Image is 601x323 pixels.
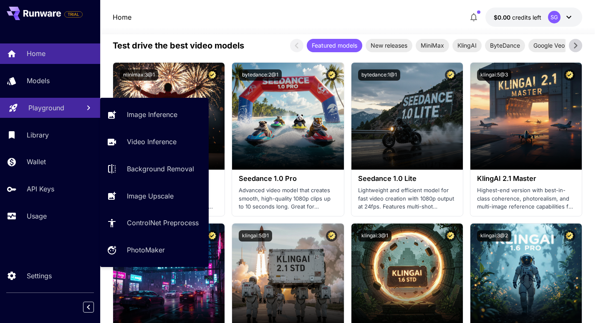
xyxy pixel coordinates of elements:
[100,159,209,179] a: Background Removal
[207,230,218,242] button: Certified Model – Vetted for best performance and includes a commercial license.
[494,14,512,21] span: $0.00
[100,104,209,125] a: Image Inference
[120,69,158,81] button: minimax:3@1
[27,130,49,140] p: Library
[358,186,456,211] p: Lightweight and efficient model for fast video creation with 1080p output at 24fps. Features mult...
[27,157,46,167] p: Wallet
[485,41,525,50] span: ByteDance
[89,300,100,315] div: Collapse sidebar
[27,271,52,281] p: Settings
[127,137,177,147] p: Video Inference
[512,14,541,21] span: credits left
[127,218,199,228] p: ControlNet Preprocess
[477,230,511,242] button: klingai:3@2
[477,186,575,211] p: Highest-end version with best-in-class coherence, photorealism, and multi-image reference capabil...
[27,76,50,86] p: Models
[127,245,165,255] p: PhotoMaker
[127,191,174,201] p: Image Upscale
[113,12,131,22] nav: breadcrumb
[307,41,362,50] span: Featured models
[477,69,511,81] button: klingai:5@3
[445,230,456,242] button: Certified Model – Vetted for best performance and includes a commercial license.
[27,211,47,221] p: Usage
[477,175,575,183] h3: KlingAI 2.1 Master
[127,164,194,174] p: Background Removal
[232,63,343,170] img: alt
[100,186,209,206] a: Image Upscale
[207,69,218,81] button: Certified Model – Vetted for best performance and includes a commercial license.
[358,175,456,183] h3: Seedance 1.0 Lite
[100,213,209,233] a: ControlNet Preprocess
[485,8,582,27] button: $0.00
[64,9,83,19] span: Add your payment card to enable full platform functionality.
[358,230,391,242] button: klingai:3@1
[358,69,400,81] button: bytedance:1@1
[239,186,337,211] p: Advanced video model that creates smooth, high-quality 1080p clips up to 10 seconds long. Great f...
[366,41,412,50] span: New releases
[239,69,282,81] button: bytedance:2@1
[326,230,337,242] button: Certified Model – Vetted for best performance and includes a commercial license.
[113,39,244,52] p: Test drive the best video models
[528,41,570,50] span: Google Veo
[65,11,82,18] span: TRIAL
[351,63,463,170] img: alt
[494,13,541,22] div: $0.00
[239,230,272,242] button: klingai:5@1
[548,11,561,23] div: SG
[113,12,131,22] p: Home
[416,41,449,50] span: MiniMax
[100,240,209,260] a: PhotoMaker
[100,132,209,152] a: Video Inference
[27,48,45,58] p: Home
[83,302,94,313] button: Collapse sidebar
[326,69,337,81] button: Certified Model – Vetted for best performance and includes a commercial license.
[28,103,64,113] p: Playground
[27,184,54,194] p: API Keys
[445,69,456,81] button: Certified Model – Vetted for best performance and includes a commercial license.
[470,63,582,170] img: alt
[564,230,575,242] button: Certified Model – Vetted for best performance and includes a commercial license.
[452,41,482,50] span: KlingAI
[564,69,575,81] button: Certified Model – Vetted for best performance and includes a commercial license.
[239,175,337,183] h3: Seedance 1.0 Pro
[127,109,177,120] p: Image Inference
